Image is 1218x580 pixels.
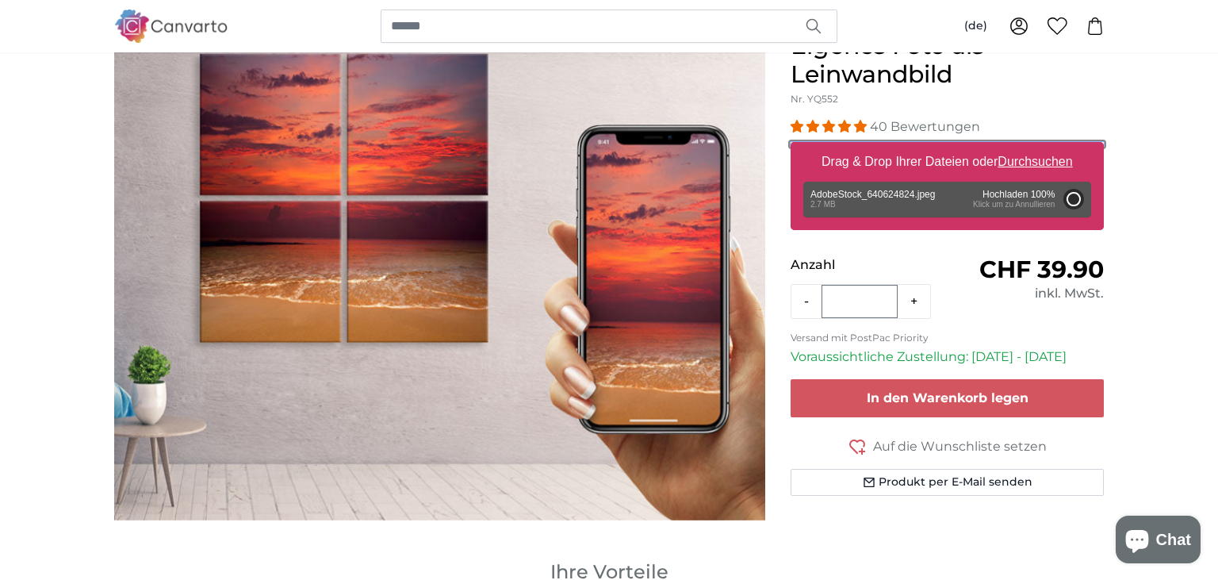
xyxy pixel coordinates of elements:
[791,32,1104,89] h1: Eigenes Foto als Leinwandbild
[873,437,1047,456] span: Auf die Wunschliste setzen
[791,286,822,317] button: -
[791,436,1104,456] button: Auf die Wunschliste setzen
[870,119,980,134] span: 40 Bewertungen
[979,255,1104,284] span: CHF 39.90
[898,286,930,317] button: +
[998,155,1073,168] u: Durchsuchen
[791,332,1104,344] p: Versand mit PostPac Priority
[791,348,1104,367] p: Voraussichtliche Zustellung: [DATE] - [DATE]
[867,390,1028,405] span: In den Warenkorb legen
[791,379,1104,417] button: In den Warenkorb legen
[114,32,765,520] img: personalised-canvas-print
[114,10,228,42] img: Canvarto
[791,255,947,275] p: Anzahl
[791,469,1104,496] button: Produkt per E-Mail senden
[815,146,1079,178] label: Drag & Drop Ihrer Dateien oder
[1111,516,1205,567] inbox-online-store-chat: Onlineshop-Chat von Shopify
[948,284,1104,303] div: inkl. MwSt.
[791,93,838,105] span: Nr. YQ552
[791,119,870,134] span: 4.98 stars
[952,12,1000,40] button: (de)
[114,32,765,520] div: 1 of 1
